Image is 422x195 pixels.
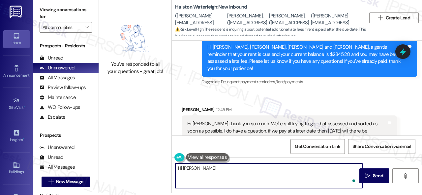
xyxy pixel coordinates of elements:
div: Maintenance [40,94,76,101]
div: All Messages [40,164,75,171]
button: New Message [42,177,90,187]
img: ResiDesk Logo [10,6,23,18]
div: Unread [40,154,63,161]
div: [PERSON_NAME]. ([EMAIL_ADDRESS][DOMAIN_NAME]) [269,5,309,34]
a: Insights • [3,127,30,145]
label: Viewing conversations for [40,5,92,22]
div: Hi [PERSON_NAME], [PERSON_NAME], [PERSON_NAME] and [PERSON_NAME], a gentle reminder that your ren... [207,44,407,72]
span: Share Conversation via email [352,143,411,150]
button: Create Lead [369,12,419,23]
div: Review follow-ups [40,84,86,91]
i:  [85,25,88,30]
div: Unread [40,55,63,61]
div: Unanswered [40,144,75,151]
a: Inbox [3,30,30,48]
i:  [403,173,408,179]
a: Buildings [3,159,30,177]
span: • [24,104,25,109]
div: [PERSON_NAME] [182,106,397,115]
span: Send [373,172,383,179]
div: [PERSON_NAME]. ([PERSON_NAME][EMAIL_ADDRESS][DOMAIN_NAME]) [311,5,361,34]
a: Site Visit • [3,95,30,113]
i:  [378,15,383,20]
span: Create Lead [386,14,410,21]
div: Escalate [40,114,65,121]
span: Rent/payments [276,79,303,85]
span: Get Conversation Link [295,143,340,150]
i:  [48,179,53,184]
button: Get Conversation Link [290,139,345,154]
div: 12:45 PM [215,106,232,113]
span: : The resident is inquiring about potential additional late fees if rent is paid after the due da... [175,26,366,40]
input: All communities [43,22,81,33]
button: Share Conversation via email [348,139,415,154]
span: Delinquent payment reminders , [221,79,276,85]
div: All Messages [40,74,75,81]
div: You've responded to all your questions - great job! [106,61,164,75]
textarea: To enrich screen reader interactions, please activate Accessibility in Grammarly extension settings [175,163,362,188]
div: [PERSON_NAME]. ([EMAIL_ADDRESS][DOMAIN_NAME]) [227,5,267,34]
strong: ⚠️ Risk Level: High [175,27,203,32]
span: New Message [56,178,83,185]
div: [PERSON_NAME]. ([PERSON_NAME][EMAIL_ADDRESS][DOMAIN_NAME]) [175,5,226,34]
div: Hi [PERSON_NAME] thank you so much. We're still trying to get that assessed and sorted as soon as... [187,120,386,141]
span: • [23,136,24,141]
b: Halston Waterleigh: New Inbound [175,4,247,11]
span: • [29,72,30,77]
button: Send [359,168,389,183]
div: Tagged as: [202,77,417,86]
i:  [365,173,370,179]
div: Unanswered [40,64,75,71]
img: empty-state [109,19,161,58]
div: Prospects [33,132,99,139]
div: Prospects + Residents [33,42,99,49]
div: WO Follow-ups [40,104,80,111]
